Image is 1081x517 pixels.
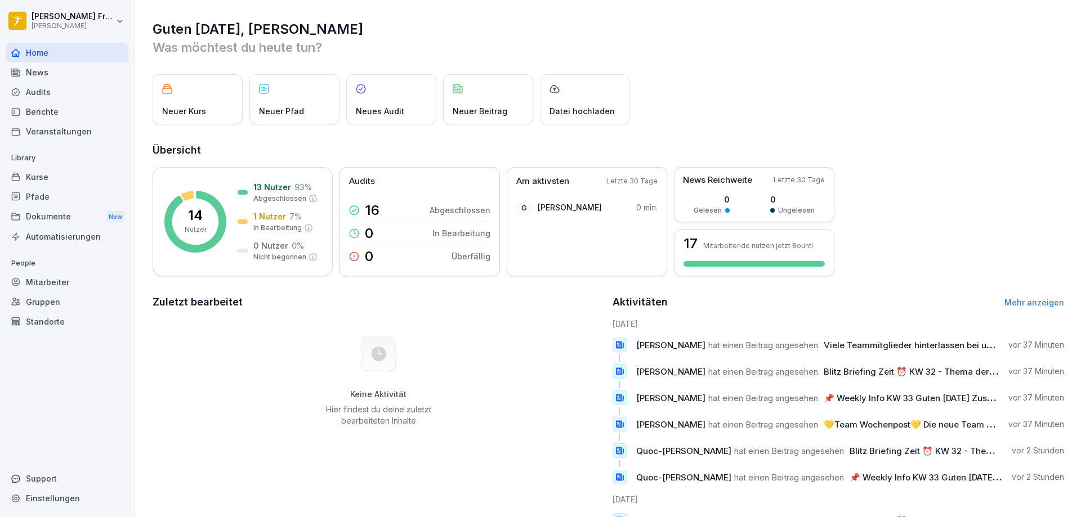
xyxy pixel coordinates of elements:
span: hat einen Beitrag angesehen [708,366,818,377]
p: vor 2 Stunden [1012,471,1064,483]
p: Letzte 30 Tage [774,175,825,185]
p: 0 [770,194,815,205]
p: 14 [188,209,203,222]
p: 0 [365,227,373,240]
a: Berichte [6,102,128,122]
p: Hier findest du deine zuletzt bearbeiteten Inhalte [321,404,435,426]
p: [PERSON_NAME] Frontini [32,12,114,21]
a: Pfade [6,187,128,206]
p: 16 [365,204,379,217]
p: Audits [349,175,375,188]
p: 0 min. [636,201,658,213]
p: Abgeschlossen [430,204,490,216]
span: Blitz Briefing Zeit ⏰ KW 32 - Thema der Woche: Salate [824,366,1050,377]
div: Support [6,469,128,488]
a: Automatisierungen [6,227,128,246]
p: Am aktivsten [516,175,569,188]
p: vor 37 Minuten [1008,366,1064,377]
a: Veranstaltungen [6,122,128,141]
p: [PERSON_NAME] [32,22,114,30]
p: Datei hochladen [550,105,615,117]
p: People [6,254,128,272]
span: Quoc-[PERSON_NAME] [636,472,731,483]
div: New [106,210,125,223]
span: [PERSON_NAME] [636,393,705,403]
h6: [DATE] [613,318,1065,330]
p: vor 37 Minuten [1008,392,1064,403]
span: Quoc-[PERSON_NAME] [636,446,731,456]
p: Neuer Kurs [162,105,206,117]
p: Ungelesen [778,205,815,215]
p: Letzte 30 Tage [606,176,658,186]
p: Nutzer [185,224,207,235]
p: 13 Nutzer [253,181,291,193]
p: vor 2 Stunden [1012,445,1064,456]
a: DokumenteNew [6,206,128,227]
div: G [516,200,532,215]
p: 1 Nutzer [253,210,286,222]
p: 0 [365,250,373,263]
span: hat einen Beitrag angesehen [734,472,844,483]
h3: 17 [684,237,698,250]
p: vor 37 Minuten [1008,339,1064,350]
a: Audits [6,82,128,102]
div: Dokumente [6,206,128,227]
p: 7 % [289,210,302,222]
h5: Keine Aktivität [321,389,435,399]
p: 0 [694,194,730,205]
p: Mitarbeitende nutzen jetzt Bounti [703,241,813,250]
p: vor 37 Minuten [1008,419,1064,430]
a: Gruppen [6,292,128,312]
p: Gelesen [694,205,722,215]
span: [PERSON_NAME] [636,366,705,377]
span: [PERSON_NAME] [636,340,705,350]
p: Nicht begonnen [253,252,306,262]
p: Überfällig [452,250,490,262]
p: [PERSON_NAME] [538,201,602,213]
span: hat einen Beitrag angesehen [708,340,818,350]
h6: [DATE] [613,493,1065,505]
p: 93 % [294,181,312,193]
p: In Bearbeitung [253,223,302,233]
p: Abgeschlossen [253,194,306,204]
a: Kurse [6,167,128,187]
a: Einstellungen [6,488,128,508]
h2: Aktivitäten [613,294,668,310]
p: News Reichweite [683,174,752,187]
span: hat einen Beitrag angesehen [708,419,818,430]
p: Was möchtest du heute tun? [153,38,1064,56]
p: Neuer Pfad [259,105,304,117]
span: hat einen Beitrag angesehen [734,446,844,456]
h2: Übersicht [153,142,1064,158]
p: Library [6,149,128,167]
a: Mitarbeiter [6,272,128,292]
a: Mehr anzeigen [1004,298,1064,307]
p: In Bearbeitung [432,227,490,239]
a: Home [6,43,128,62]
h2: Zuletzt bearbeitet [153,294,605,310]
h1: Guten [DATE], [PERSON_NAME] [153,20,1064,38]
p: Neuer Beitrag [453,105,507,117]
p: 0 Nutzer [253,240,288,251]
span: Blitz Briefing Zeit ⏰ KW 32 - Thema der Woche: Salate [850,446,1076,456]
span: [PERSON_NAME] [636,419,705,430]
a: News [6,62,128,82]
p: Neues Audit [356,105,404,117]
a: Standorte [6,312,128,331]
span: hat einen Beitrag angesehen [708,393,818,403]
p: 0 % [292,240,304,251]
